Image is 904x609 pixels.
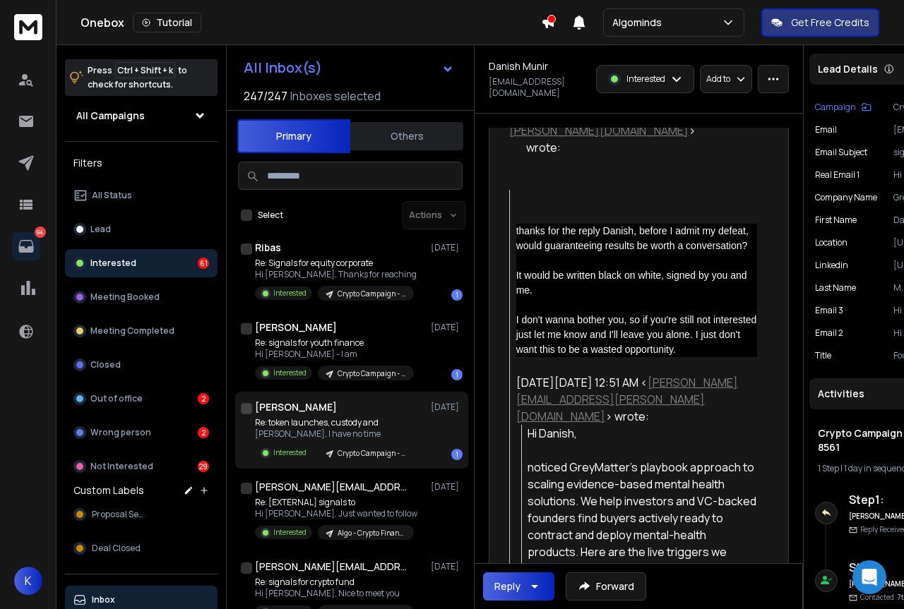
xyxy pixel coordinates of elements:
p: Interested [90,258,136,269]
p: Inbox [92,594,115,605]
button: Deal Closed [65,534,218,562]
p: title [815,350,831,361]
p: Last Name [815,282,856,294]
span: Ctrl + Shift + k [115,62,175,78]
button: All Campaigns [65,102,218,130]
p: Out of office [90,393,143,404]
p: Re: Signals for equity corporate [255,258,417,269]
div: 2 [198,427,209,438]
button: Not Interested29 [65,452,218,481]
h1: Ribas [255,241,281,255]
h1: [PERSON_NAME] [255,400,337,414]
div: Open Intercom Messenger [852,560,886,594]
p: Interested [273,527,307,538]
button: Reply [483,572,554,601]
p: [EMAIL_ADDRESS][DOMAIN_NAME] [489,76,588,99]
p: Email 2 [815,327,843,339]
button: All Inbox(s) [232,54,465,82]
button: Meeting Completed [65,317,218,345]
span: 1 Step [818,462,839,474]
h1: [PERSON_NAME] [255,320,337,334]
p: First Name [815,215,857,226]
p: Crypto Campaign - Row 3001 - 8561 [338,448,405,459]
a: [PERSON_NAME][EMAIL_ADDRESS][PERSON_NAME][DOMAIN_NAME] [516,375,738,424]
div: thanks for the reply Danish, before I admit my defeat, would guaranteeing results be worth a conv... [516,224,757,253]
p: Email [815,124,837,135]
div: 1 [451,369,463,380]
p: [DATE] [431,322,463,333]
span: 247 / 247 [244,88,287,104]
p: Crypto Campaign - Row 3001 - 8561 [338,289,405,299]
p: Press to check for shortcuts. [88,64,187,92]
p: [DATE] [431,561,463,572]
p: Hi [PERSON_NAME] - I am [255,349,414,360]
p: 94 [35,227,46,238]
p: Crypto Campaign - Row 3001 - 8561 [338,368,405,379]
button: Out of office2 [65,385,218,413]
button: All Status [65,181,218,210]
p: Interested [273,368,307,378]
a: [PERSON_NAME][EMAIL_ADDRESS][PERSON_NAME][DOMAIN_NAME] [509,106,722,138]
p: Company Name [815,192,877,203]
div: 61 [198,258,209,269]
p: Interested [273,288,307,299]
p: Hi [PERSON_NAME], Thanks for reaching [255,269,417,280]
button: Forward [566,572,646,601]
button: Wrong person2 [65,418,218,447]
p: Interested [273,447,307,458]
h1: All Inbox(s) [244,61,322,75]
div: 1 [451,289,463,301]
p: Lead Details [818,62,878,76]
span: Deal Closed [92,543,141,554]
p: Meeting Completed [90,325,174,337]
p: [DATE] [431,481,463,493]
div: It would be written black on white, signed by you and me. [516,268,757,298]
h3: Filters [65,153,218,173]
button: Get Free Credits [761,8,879,37]
p: Wrong person [90,427,151,438]
p: Meeting Booked [90,291,160,303]
h1: Danish Munir [489,59,548,73]
div: 1 [451,449,463,460]
button: K [14,567,42,595]
div: Reply [494,579,521,593]
button: Campaign [815,102,872,113]
h3: Inboxes selected [290,88,381,104]
p: Re: token launches, custody and [255,417,414,428]
p: All Status [92,190,132,201]
button: Tutorial [133,13,201,32]
h1: [PERSON_NAME][EMAIL_ADDRESS][DOMAIN_NAME] [255,560,410,574]
button: Meeting Booked [65,283,218,311]
button: Closed [65,351,218,379]
div: 2 [198,393,209,404]
p: Real Email 1 [815,169,860,181]
p: Re: [EXTERNAL] signals to [255,497,417,508]
span: Proposal Sent [92,509,148,520]
div: 29 [198,461,209,472]
h1: All Campaigns [76,109,145,123]
h1: [PERSON_NAME][EMAIL_ADDRESS][DOMAIN_NAME] [255,480,410,494]
p: Email Subject [815,147,867,158]
button: Others [350,121,463,152]
h3: Custom Labels [73,483,144,498]
div: I don't wanna bother you, so if you're still not interested just let me know and I'll leave you a... [516,313,757,357]
p: Email 3 [815,305,843,316]
p: Re: signals for crypto fund [255,577,414,588]
button: Primary [237,119,350,153]
p: [PERSON_NAME], I have no time [255,428,414,440]
p: Re: signals for youth finance [255,337,414,349]
label: Select [258,210,283,221]
p: Get Free Credits [791,16,869,30]
p: Hi [PERSON_NAME], Nice to meet you [255,588,414,599]
p: Interested [626,73,665,85]
p: location [815,237,847,248]
p: Algo - Crypto Financial Services 2 ([DATE]-3000) [338,528,405,538]
p: [DATE] [431,402,463,413]
p: linkedin [815,260,848,271]
button: Interested61 [65,249,218,277]
p: Add to [706,73,730,85]
p: Algominds [612,16,667,30]
p: Lead [90,224,111,235]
